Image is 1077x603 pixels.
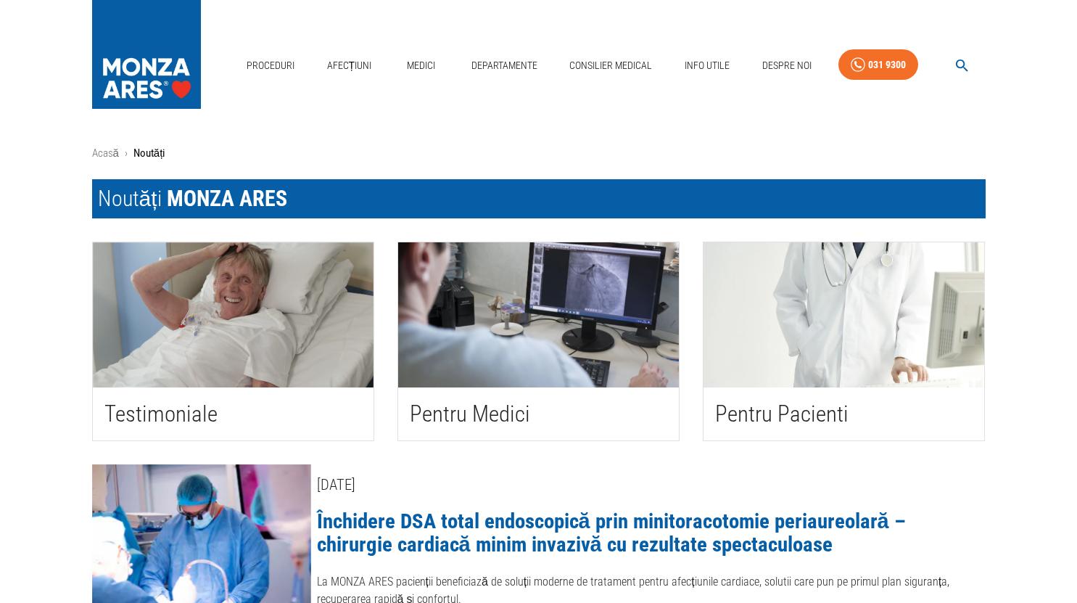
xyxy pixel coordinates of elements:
[398,242,679,440] button: Pentru Medici
[564,51,658,81] a: Consilier Medical
[241,51,300,81] a: Proceduri
[398,242,679,387] img: Pentru Medici
[410,399,667,429] h2: Pentru Medici
[104,399,362,429] h2: Testimoniale
[167,186,287,211] span: MONZA ARES
[703,242,984,387] img: Pentru Pacienti
[92,179,986,218] h1: Noutăți
[317,477,986,493] div: [DATE]
[466,51,543,81] a: Departamente
[317,509,906,557] a: Închidere DSA total endoscopică prin minitoracotomie periaureolară – chirurgie cardiacă minim inv...
[92,145,986,162] nav: breadcrumb
[398,51,445,81] a: Medici
[125,145,128,162] li: ›
[92,147,119,160] a: Acasă
[133,145,165,162] p: Noutăți
[93,242,374,440] button: Testimoniale
[868,56,906,74] div: 031 9300
[838,49,918,81] a: 031 9300
[93,242,374,387] img: Testimoniale
[756,51,817,81] a: Despre Noi
[321,51,378,81] a: Afecțiuni
[715,399,973,429] h2: Pentru Pacienti
[679,51,735,81] a: Info Utile
[703,242,984,440] button: Pentru Pacienti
